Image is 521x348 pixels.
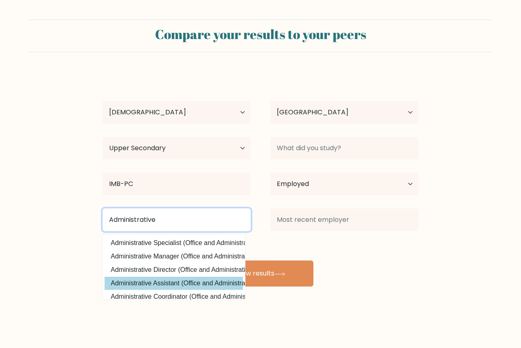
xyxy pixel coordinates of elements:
input: Most recent employer [270,208,418,231]
input: What did you study? [270,137,418,160]
button: View results [208,260,313,287]
input: Most relevant educational institution [103,173,251,195]
option: Administrative Director (Office and Administrative Support) [105,263,243,276]
option: Administrative Manager (Office and Administrative Support) [105,250,243,263]
option: Administrative Coordinator (Office and Administrative Support) [105,290,243,303]
input: Most relevant professional experience [103,208,251,231]
h2: Compare your results to your peers [33,26,488,42]
option: Administrative Assistant (Office and Administrative Support) [105,277,243,290]
option: Administrative Specialist (Office and Administrative Support) [105,236,243,250]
